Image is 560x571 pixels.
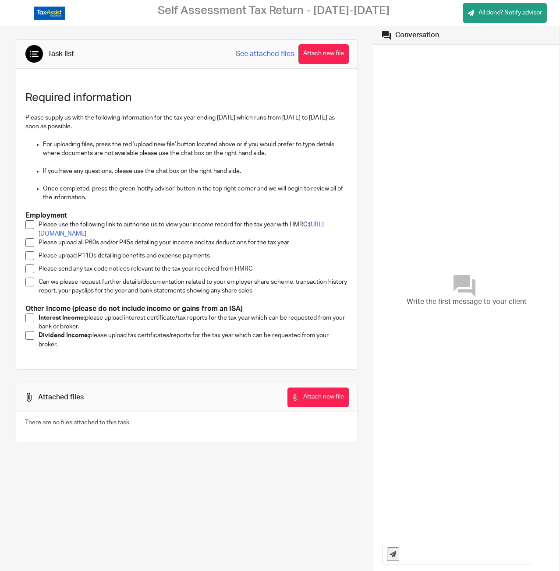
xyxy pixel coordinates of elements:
h1: Required information [25,91,348,105]
strong: Dividend Income: [39,332,89,338]
div: Attached files [38,393,84,402]
p: If you have any questions, please use the chat box on the right hand side. [43,167,348,176]
p: For uploading files, press the red 'upload new file' button located above or if you would prefer ... [43,140,348,158]
p: Please use the following link to authorise us to view your income record for the tax year with HMRC: [39,220,348,238]
strong: Interest Income: [39,315,85,321]
a: [URL][DOMAIN_NAME] [39,222,324,236]
p: Please supply us with the following information for the tax year ending [DATE] which runs from [D... [25,113,348,131]
p: Please upload P11Ds detailing benefits and expense payments [39,251,348,260]
p: Please send any tax code notices relevant to the tax year received from HMRC [39,264,348,273]
div: Task list [48,49,74,59]
p: Once completed, press the green 'notify advisor' button in the top right corner and we will begin... [43,184,348,202]
strong: Employment [25,212,67,219]
span: All done? Notify advisor [478,8,542,17]
img: Logo_TaxAssistAccountants_FullColour_RGB.png [34,7,65,20]
p: please upload tax certificates/reports for the tax year which can be requested from your broker. [39,331,348,349]
a: All done? Notify advisor [463,3,547,23]
p: please upload interest certificate/tax reports for the tax year which can be requested from your ... [39,314,348,331]
strong: Other Income (please do not include income or gains from an ISA) [25,305,243,312]
div: Conversation [395,31,439,40]
p: Please upload all P60s and/or P45s detailing your income and tax deductions for the tax year [39,238,348,247]
span: There are no files attached to this task. [25,419,131,426]
span: Write the first message to your client [407,297,527,307]
button: Attach new file [287,388,349,407]
button: Attach new file [298,44,349,64]
a: See attached files [236,49,294,59]
h2: Self Assessment Tax Return - [DATE]-[DATE] [158,4,390,18]
p: Can we please request further details/documentation related to your employer share scheme, transa... [39,278,348,296]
